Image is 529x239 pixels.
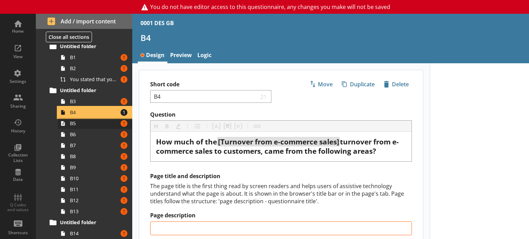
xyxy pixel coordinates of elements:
[47,217,132,228] a: Untitled folder
[58,52,132,63] a: B11
[58,74,132,85] a: You stated that your business's turnover from e-commerce sales was [Turnover from e-commerce sale...
[70,65,118,72] span: B2
[150,81,281,88] label: Short code
[70,186,118,193] span: B11
[70,131,118,138] span: B6
[381,78,412,90] button: Delete
[150,182,412,205] div: The page title is the first thing read by screen readers and helps users of assistive technology ...
[36,14,132,29] button: Add / import content
[70,109,118,116] span: B4
[70,153,118,160] span: B8
[156,137,406,156] div: Question
[167,48,195,63] a: Preview
[138,48,167,63] a: Design
[70,164,118,171] span: B9
[70,208,118,215] span: B13
[6,152,30,163] div: Collection Lists
[48,18,121,25] span: Add / import content
[6,128,30,134] div: History
[60,43,120,50] span: Untitled folder
[58,195,132,206] a: B121
[150,173,412,180] h2: Page title and description
[47,85,132,96] a: Untitled folder
[50,41,132,85] li: Untitled folderB11B21You stated that your business's turnover from e-commerce sales was [Turnover...
[58,173,132,184] a: B101
[58,140,132,151] a: B71
[339,79,377,90] span: Duplicate
[70,98,118,105] span: B3
[6,230,30,236] div: Shortcuts
[6,54,30,59] div: View
[60,219,120,226] span: Untitled folder
[70,197,118,204] span: B12
[47,41,132,52] a: Untitled folder
[58,63,132,74] a: B21
[58,107,132,118] a: B41
[141,32,521,43] h1: B4
[339,78,378,90] button: Duplicate
[50,217,132,239] li: Untitled folderB141
[70,120,118,127] span: B5
[259,93,269,100] span: 21
[156,137,399,156] span: turnover from e-commerce sales to customers, came from the following areas?
[58,129,132,140] a: B61
[58,162,132,173] a: B91
[70,76,118,83] span: You stated that your business's turnover from e-commerce sales was [Turnover from e-commerce sale...
[50,85,132,217] li: Untitled folderB31B41B51B61B71B81B91B101B111B121B131
[6,177,30,182] div: Data
[218,137,339,146] span: [Turnover from e-commerce sales]
[150,111,412,118] label: Question
[70,230,118,237] span: B14
[58,118,132,129] a: B51
[307,79,335,90] span: Move
[70,142,118,149] span: B7
[195,48,214,63] a: Logic
[150,212,412,219] label: Page description
[58,96,132,107] a: B31
[70,54,118,61] span: B1
[46,32,92,42] button: Close all sections
[58,228,132,239] a: B141
[6,79,30,84] div: Settings
[307,78,336,90] button: Move
[141,19,174,27] div: 0001 DES GB
[381,79,412,90] span: Delete
[36,27,132,239] li: E-commerce sales2Untitled folderB11B21You stated that your business's turnover from e-commerce sa...
[58,184,132,195] a: B111
[6,104,30,109] div: Sharing
[156,137,217,146] span: How much of the
[70,175,118,182] span: B10
[58,151,132,162] a: B81
[58,206,132,217] a: B131
[6,29,30,34] div: Home
[60,87,120,94] span: Untitled folder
